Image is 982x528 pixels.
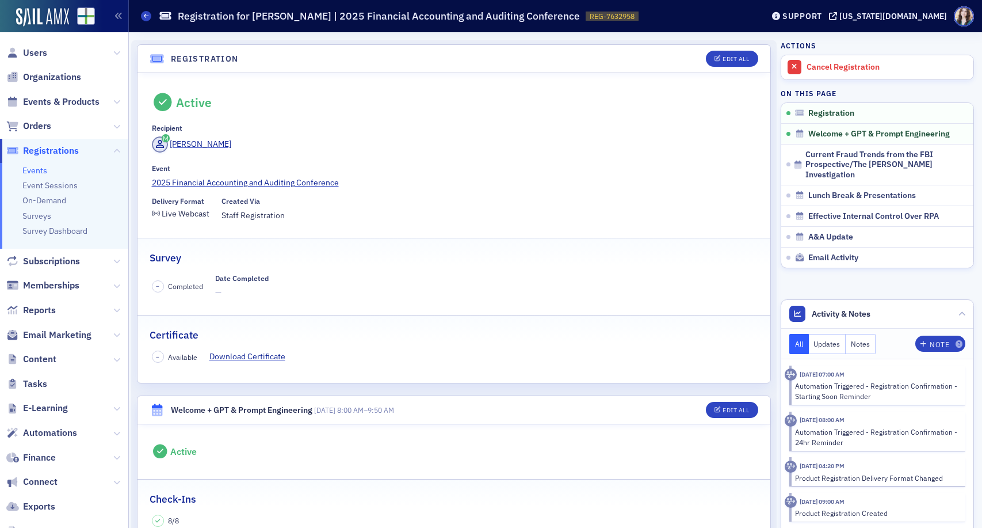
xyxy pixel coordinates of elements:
[215,287,269,299] span: —
[23,378,47,390] span: Tasks
[6,451,56,464] a: Finance
[221,197,260,206] div: Created Via
[808,108,854,119] span: Registration
[6,427,77,439] a: Automations
[805,150,958,180] span: Current Fraud Trends from the FBI Prospective/The [PERSON_NAME] Investigation
[314,405,335,415] span: [DATE]
[809,334,846,354] button: Updates
[723,407,749,413] div: Edit All
[795,508,958,518] div: Product Registration Created
[6,255,80,268] a: Subscriptions
[77,7,95,25] img: SailAMX
[150,328,198,343] h2: Certificate
[808,191,916,201] span: Lunch Break & Presentations
[590,12,635,21] span: REG-7632958
[23,304,56,317] span: Reports
[782,11,822,21] div: Support
[150,250,181,265] h2: Survey
[171,53,239,65] h4: Registration
[795,473,958,483] div: Product Registration Delivery Format Changed
[162,211,209,217] div: Live Webcast
[6,476,58,488] a: Connect
[808,232,853,242] span: A&A Update
[930,341,949,348] div: Note
[795,381,958,402] div: Automation Triggered - Registration Confirmation - Starting Soon Reminder
[954,6,974,26] span: Profile
[209,351,294,363] a: Download Certificate
[221,210,285,222] span: Staff Registration
[168,515,179,526] span: 8 / 8
[785,415,797,427] div: Activity
[23,427,77,439] span: Automations
[23,279,79,292] span: Memberships
[6,96,100,108] a: Events & Products
[69,7,95,27] a: View Homepage
[178,9,580,23] h1: Registration for [PERSON_NAME] | 2025 Financial Accounting and Auditing Conference
[781,40,816,51] h4: Actions
[368,405,394,415] time: 9:50 AM
[785,461,797,473] div: Activity
[16,8,69,26] img: SailAMX
[6,353,56,366] a: Content
[152,124,182,132] div: Recipient
[171,404,312,416] div: Welcome + GPT & Prompt Engineering
[785,369,797,381] div: Activity
[215,274,269,283] div: Date Completed
[800,497,845,506] time: 9/22/2025 09:00 AM
[795,427,958,448] div: Automation Triggered - Registration Confirmation - 24hr Reminder
[23,145,79,157] span: Registrations
[6,145,79,157] a: Registrations
[23,71,81,83] span: Organizations
[781,55,973,79] a: Cancel Registration
[22,195,66,206] a: On-Demand
[846,334,876,354] button: Notes
[800,462,845,470] time: 9/22/2025 04:20 PM
[23,255,80,268] span: Subscriptions
[23,47,47,59] span: Users
[23,451,56,464] span: Finance
[176,95,212,110] div: Active
[6,500,55,513] a: Exports
[6,304,56,317] a: Reports
[337,405,364,415] time: 8:00 AM
[829,12,951,20] button: [US_STATE][DOMAIN_NAME]
[152,136,232,153] a: [PERSON_NAME]
[150,492,196,507] h2: Check-Ins
[22,165,47,176] a: Events
[6,329,91,341] a: Email Marketing
[785,496,797,508] div: Activity
[152,164,170,173] div: Event
[23,120,51,132] span: Orders
[706,402,758,418] button: Edit All
[807,62,968,73] div: Cancel Registration
[23,476,58,488] span: Connect
[152,197,204,206] div: Delivery Format
[22,226,87,236] a: Survey Dashboard
[808,253,858,263] span: Email Activity
[152,177,756,189] a: 2025 Financial Accounting and Auditing Conference
[6,47,47,59] a: Users
[839,11,947,21] div: [US_STATE][DOMAIN_NAME]
[314,405,394,415] span: –
[808,129,950,139] span: Welcome + GPT & Prompt Engineering
[800,416,845,424] time: 9/25/2025 08:00 AM
[23,353,56,366] span: Content
[23,329,91,341] span: Email Marketing
[156,353,159,361] span: –
[812,308,870,320] span: Activity & Notes
[170,446,197,458] div: Active
[781,88,974,98] h4: On this page
[800,370,845,378] time: 9/26/2025 07:00 AM
[6,71,81,83] a: Organizations
[22,211,51,221] a: Surveys
[808,211,939,222] span: Effective Internal Control Over RPA
[789,334,809,354] button: All
[23,96,100,108] span: Events & Products
[156,282,159,290] span: –
[22,180,78,191] a: Event Sessions
[168,281,203,291] span: Completed
[6,378,47,390] a: Tasks
[23,500,55,513] span: Exports
[915,336,965,352] button: Note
